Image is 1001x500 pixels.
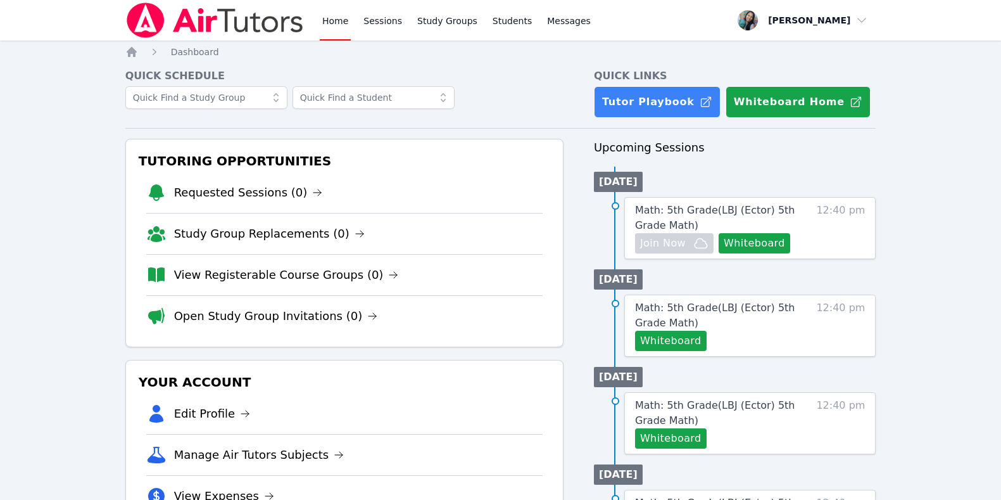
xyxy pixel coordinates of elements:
[136,150,553,172] h3: Tutoring Opportunities
[594,172,643,192] li: [DATE]
[547,15,591,27] span: Messages
[594,367,643,387] li: [DATE]
[635,302,795,329] span: Math: 5th Grade ( LBJ (Ector) 5th Grade Math )
[174,225,365,243] a: Study Group Replacements (0)
[125,68,563,84] h4: Quick Schedule
[816,203,865,253] span: 12:40 pm
[635,300,808,331] a: Math: 5th Grade(LBJ (Ector) 5th Grade Math)
[174,266,399,284] a: View Registerable Course Groups (0)
[640,236,686,251] span: Join Now
[635,204,795,231] span: Math: 5th Grade ( LBJ (Ector) 5th Grade Math )
[726,86,871,118] button: Whiteboard Home
[125,3,305,38] img: Air Tutors
[635,398,808,428] a: Math: 5th Grade(LBJ (Ector) 5th Grade Math)
[635,428,707,449] button: Whiteboard
[635,233,714,253] button: Join Now
[635,331,707,351] button: Whiteboard
[635,399,795,426] span: Math: 5th Grade ( LBJ (Ector) 5th Grade Math )
[174,446,344,464] a: Manage Air Tutors Subjects
[171,46,219,58] a: Dashboard
[816,300,865,351] span: 12:40 pm
[719,233,790,253] button: Whiteboard
[174,307,378,325] a: Open Study Group Invitations (0)
[594,139,876,157] h3: Upcoming Sessions
[635,203,808,233] a: Math: 5th Grade(LBJ (Ector) 5th Grade Math)
[174,405,251,423] a: Edit Profile
[594,269,643,290] li: [DATE]
[594,465,643,485] li: [DATE]
[293,86,455,109] input: Quick Find a Student
[136,371,553,394] h3: Your Account
[174,184,323,202] a: Requested Sessions (0)
[125,46,876,58] nav: Breadcrumb
[594,86,721,118] a: Tutor Playbook
[125,86,287,109] input: Quick Find a Study Group
[171,47,219,57] span: Dashboard
[594,68,876,84] h4: Quick Links
[816,398,865,449] span: 12:40 pm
